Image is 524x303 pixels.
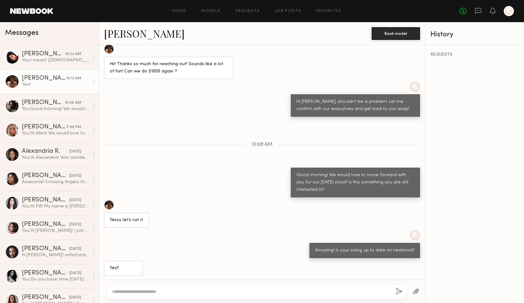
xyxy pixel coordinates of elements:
div: [PERSON_NAME] [22,124,66,130]
div: You: Hi Allea! We would love to move forward with you. Is this still something you are interested... [22,130,89,136]
div: [DATE] [69,295,81,301]
div: 10:13 AM [66,76,81,82]
div: [PERSON_NAME] [22,221,69,228]
div: [DATE] [69,173,81,179]
div: [DATE] [69,222,81,228]
div: [PERSON_NAME] [22,173,69,179]
div: [DATE] [69,197,81,203]
a: [PERSON_NAME] [104,27,185,40]
div: hi [PERSON_NAME]! unfortunately i won’t be back in town til the 26th :( i appreciate you reaching... [22,252,89,258]
button: Book model [372,27,420,40]
a: K [504,6,514,16]
div: [PERSON_NAME] [22,294,69,301]
div: [DATE] [69,149,81,155]
div: Yes!! [22,82,89,88]
div: [DATE] [69,270,81,276]
div: 10:34 AM [65,51,81,57]
div: You: I meant [DEMOGRAPHIC_DATA]! Sorry haha [22,57,89,63]
div: Awesome! Crossing fingers for next time! Xx [22,179,89,185]
div: [PERSON_NAME] [22,100,65,106]
div: Hi [PERSON_NAME], shouldn't be a problem. Let me confirm with our executives and get back to you ... [296,98,414,113]
div: You: Good morning! We would love to move forward with you for our [DATE] shoot! Is this something... [22,106,89,112]
div: Yesss let’s run it [110,217,143,224]
a: Home [172,9,186,13]
div: You: Hi Alexandria! Was wondering if you saw the above message? We are really interested in you a... [22,155,89,161]
div: [DATE] [69,246,81,252]
a: Book model [372,30,420,36]
div: [PERSON_NAME] [22,270,69,276]
div: [PERSON_NAME] [22,246,69,252]
a: Requests [236,9,260,13]
div: Alexandria R. [22,148,69,155]
div: History [430,31,519,38]
div: Amazing! Is your sizing up to date on newbook? [315,247,414,254]
div: You: Do you have time [DATE] to hop on a quick 5 minute call about the project? [22,276,89,282]
div: [PERSON_NAME] [22,75,66,82]
span: 10:08 AM [252,142,272,147]
span: Messages [5,29,39,37]
div: 7:06 PM [66,124,81,130]
div: [PERSON_NAME] [22,51,65,57]
div: 10:08 AM [65,100,81,106]
div: You: Hi Fifi! My name is [PERSON_NAME] and I am a Producer for Monster Energy and Bang Energy! We... [22,203,89,209]
div: You: Hi [PERSON_NAME]! I just wanted to see if you saw my above message and if this is something ... [22,228,89,234]
a: Models [201,9,220,13]
a: Favorites [316,9,341,13]
div: Yes!! [110,265,137,272]
div: [PERSON_NAME] [22,197,69,203]
div: Hii! Thanks so much for reaching out! Sounds like a lot of fun! Can we do $1000 again ? [110,61,228,75]
div: REQUESTS [430,53,519,57]
a: Job Posts [275,9,302,13]
div: Good morning! We would love to move forward with you for our [DATE] shoot! Is this something you ... [296,172,414,194]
